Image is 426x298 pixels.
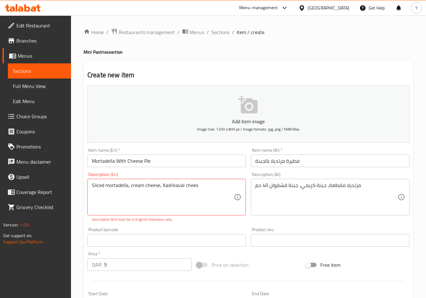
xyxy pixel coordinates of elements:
[16,158,66,166] span: Menu disclaimer
[92,261,102,268] p: QAR
[106,28,109,36] li: /
[182,28,204,36] a: Menus
[3,200,71,215] a: Grocery Checklist
[8,79,71,94] a: Full Menu View
[190,28,204,36] span: Menus
[3,231,32,240] span: Get support on:
[84,28,413,36] nav: breadcrumb
[3,109,71,124] a: Choice Groups
[3,169,71,184] a: Upsell
[16,173,66,181] span: Upsell
[87,85,410,143] button: Add item imageImage Size: 1200 x 800 px / Image formats: jpg, png / 5MB Max.
[16,203,66,211] span: Grocery Checklist
[3,154,71,169] a: Menu disclaimer
[87,234,246,247] input: Please enter product barcode
[3,33,71,48] a: Branches
[20,221,29,229] span: 1.0.0
[16,188,66,196] span: Coverage Report
[211,28,229,36] a: Sections
[3,184,71,200] a: Coverage Report
[13,82,66,90] span: Full Menu View
[237,28,264,36] span: item / create
[3,139,71,154] a: Promotions
[84,28,104,36] a: Home
[8,63,71,79] a: Sections
[16,37,66,44] span: Branches
[197,126,300,133] span: Image Size: 1200 x 800 px / Image formats: jpg, png / 5MB Max.
[415,4,418,11] span: Y
[255,182,397,212] textarea: مرتديلا مقطعة، جبنة كريمي، جبنة قشقوان 40 جم
[177,28,180,36] li: /
[13,67,66,75] span: Sections
[16,113,66,120] span: Choice Groups
[87,70,410,80] h2: Create new item
[207,28,209,36] li: /
[3,48,71,63] a: Menus
[97,118,400,125] p: Add item image
[3,124,71,139] a: Coupons
[3,221,19,229] span: Version:
[239,4,278,12] div: Menu-management
[232,28,234,36] li: /
[308,4,349,11] div: [GEOGRAPHIC_DATA]
[111,28,175,36] a: Restaurants management
[320,261,340,269] span: Free item
[8,94,71,109] a: Edit Menu
[251,234,409,247] input: Please enter product sku
[87,155,246,167] input: Enter name En
[119,28,175,36] span: Restaurants management
[18,52,66,60] span: Menus
[104,258,192,271] input: Please enter price
[13,97,66,105] span: Edit Menu
[3,238,43,246] a: Support.OpsPlatform
[16,143,66,150] span: Promotions
[92,217,241,222] p: Description (En) must be in English characters only
[251,155,409,167] input: Enter name Ar
[16,128,66,135] span: Coupons
[3,18,71,33] a: Edit Restaurant
[16,22,66,29] span: Edit Restaurant
[211,261,249,269] span: Price on selection
[84,49,413,55] h4: Mini Pastries section
[92,182,234,212] textarea: Sliced ​​mortadella, cream cheese, Kashkaval chees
